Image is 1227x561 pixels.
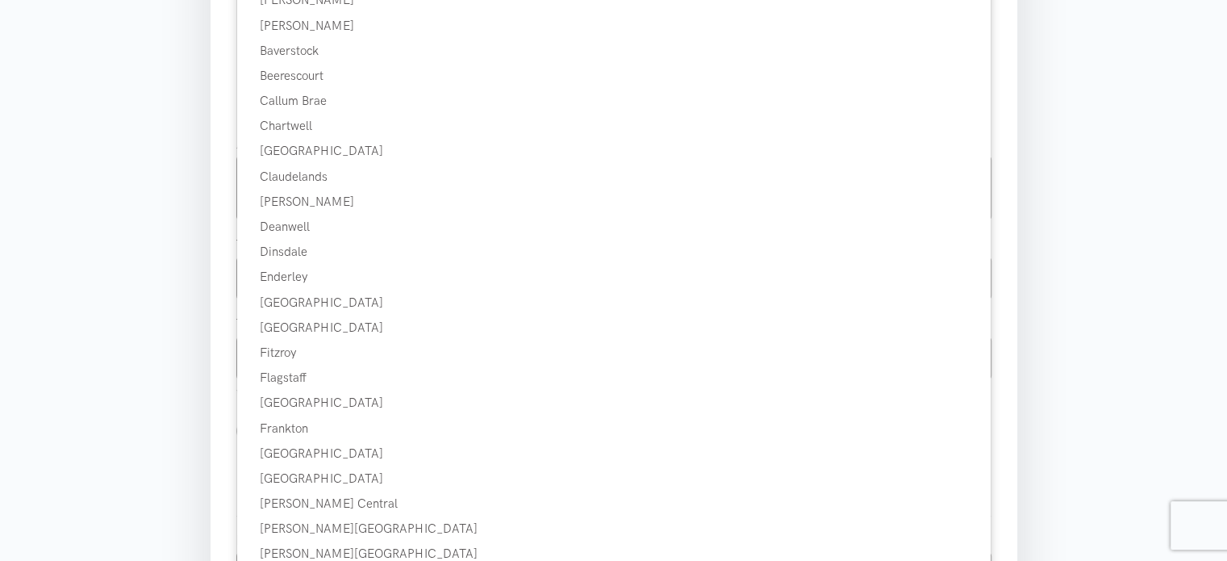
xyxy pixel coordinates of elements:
[237,469,991,488] div: [GEOGRAPHIC_DATA]
[237,242,991,262] div: Dinsdale
[237,141,991,161] div: [GEOGRAPHIC_DATA]
[237,217,991,237] div: Deanwell
[237,444,991,463] div: [GEOGRAPHIC_DATA]
[237,91,991,111] div: Callum Brae
[237,343,991,362] div: Fitzroy
[237,116,991,136] div: Chartwell
[237,192,991,211] div: [PERSON_NAME]
[237,519,991,538] div: [PERSON_NAME][GEOGRAPHIC_DATA]
[237,419,991,438] div: Frankton
[237,41,991,61] div: Baverstock
[237,318,991,337] div: [GEOGRAPHIC_DATA]
[237,368,991,387] div: Flagstaff
[237,66,991,86] div: Beerescourt
[237,267,991,287] div: Enderley
[237,494,991,513] div: [PERSON_NAME] Central
[237,393,991,412] div: [GEOGRAPHIC_DATA]
[237,167,991,186] div: Claudelands
[237,293,991,312] div: [GEOGRAPHIC_DATA]
[237,16,991,36] div: [PERSON_NAME]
